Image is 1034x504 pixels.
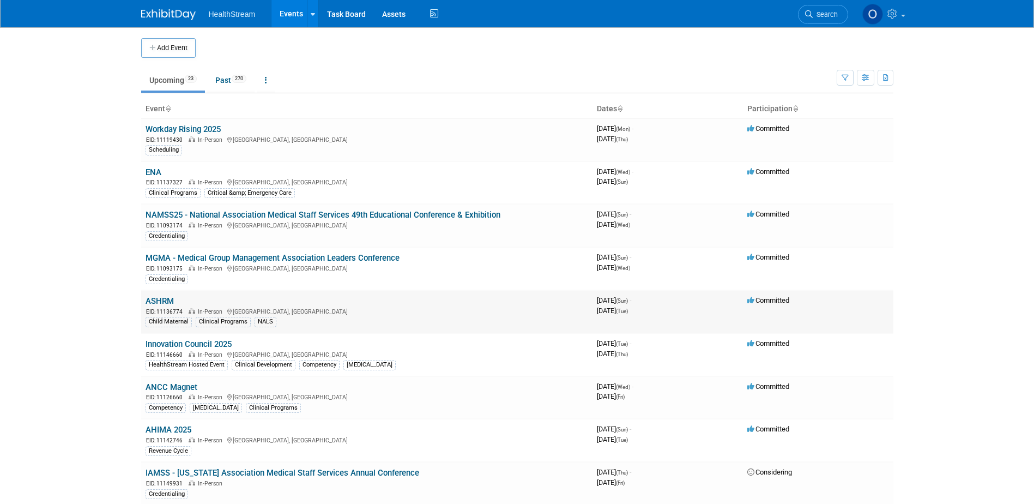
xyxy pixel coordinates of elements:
span: [DATE] [597,435,628,443]
a: MGMA - Medical Group Management Association Leaders Conference [146,253,400,263]
span: EID: 11119430 [146,137,187,143]
img: In-Person Event [189,480,195,485]
div: Credentialing [146,489,188,499]
span: In-Person [198,136,226,143]
span: [DATE] [597,124,633,133]
span: [DATE] [597,253,631,261]
th: Participation [743,100,893,118]
span: Committed [747,339,789,347]
div: [GEOGRAPHIC_DATA], [GEOGRAPHIC_DATA] [146,435,588,445]
img: In-Person Event [189,394,195,399]
div: [GEOGRAPHIC_DATA], [GEOGRAPHIC_DATA] [146,307,588,316]
span: (Wed) [616,169,630,175]
div: [MEDICAL_DATA] [343,360,396,370]
span: [DATE] [597,210,631,218]
span: [DATE] [597,177,628,185]
span: (Tue) [616,308,628,314]
div: [MEDICAL_DATA] [190,403,242,413]
div: [GEOGRAPHIC_DATA], [GEOGRAPHIC_DATA] [146,177,588,187]
span: In-Person [198,437,226,444]
a: Innovation Council 2025 [146,339,232,349]
div: Clinical Development [232,360,295,370]
span: HealthStream [209,10,256,19]
div: Credentialing [146,231,188,241]
button: Add Event [141,38,196,58]
div: Scheduling [146,145,182,155]
span: - [630,425,631,433]
img: In-Person Event [189,136,195,142]
span: [DATE] [597,307,628,315]
span: [DATE] [597,135,628,143]
span: In-Person [198,308,226,315]
div: Competency [146,403,186,413]
span: [DATE] [597,167,633,176]
a: Sort by Event Name [165,104,171,113]
span: Committed [747,382,789,391]
span: (Thu) [616,470,628,476]
div: [GEOGRAPHIC_DATA], [GEOGRAPHIC_DATA] [146,263,588,273]
span: - [630,339,631,347]
span: Committed [747,167,789,176]
span: Committed [747,425,789,433]
span: EID: 11137327 [146,179,187,185]
a: Sort by Start Date [617,104,622,113]
div: Clinical Programs [246,403,301,413]
span: EID: 11136774 [146,309,187,315]
span: [DATE] [597,220,630,229]
span: Committed [747,210,789,218]
div: Credentialing [146,274,188,284]
a: Search [798,5,848,24]
span: EID: 11149931 [146,481,187,487]
span: (Sun) [616,212,628,218]
div: [GEOGRAPHIC_DATA], [GEOGRAPHIC_DATA] [146,135,588,144]
span: (Sun) [616,298,628,304]
a: ASHRM [146,296,174,306]
span: - [630,210,631,218]
span: [DATE] [597,339,631,347]
div: Clinical Programs [196,317,251,327]
span: (Fri) [616,480,625,486]
span: (Wed) [616,265,630,271]
span: (Thu) [616,351,628,357]
span: In-Person [198,222,226,229]
span: (Wed) [616,222,630,228]
span: EID: 11142746 [146,437,187,443]
div: Critical &amp; Emergency Care [204,188,295,198]
span: - [632,124,633,133]
span: In-Person [198,351,226,358]
span: (Sun) [616,179,628,185]
th: Dates [592,100,743,118]
a: Past270 [207,70,255,91]
a: Sort by Participation Type [793,104,798,113]
span: (Sun) [616,427,628,433]
div: Competency [299,360,340,370]
span: 270 [232,75,246,83]
span: - [630,468,631,476]
a: IAMSS - [US_STATE] Association Medical Staff Services Annual Conference [146,468,419,478]
span: Committed [747,124,789,133]
span: [DATE] [597,296,631,304]
div: [GEOGRAPHIC_DATA], [GEOGRAPHIC_DATA] [146,220,588,230]
span: (Tue) [616,341,628,347]
a: Workday Rising 2025 [146,124,221,134]
img: Olivia Christopher [862,4,883,25]
img: In-Person Event [189,265,195,271]
img: In-Person Event [189,222,195,227]
span: In-Person [198,179,226,186]
span: Committed [747,296,789,304]
div: Child Maternal [146,317,192,327]
span: (Thu) [616,136,628,142]
div: Revenue Cycle [146,446,191,456]
span: [DATE] [597,382,633,391]
span: In-Person [198,394,226,401]
img: In-Person Event [189,437,195,442]
div: [GEOGRAPHIC_DATA], [GEOGRAPHIC_DATA] [146,350,588,359]
div: Clinical Programs [146,188,201,198]
img: In-Person Event [189,308,195,314]
span: [DATE] [597,350,628,358]
span: EID: 11146660 [146,352,187,358]
div: NALS [255,317,276,327]
img: ExhibitDay [141,9,196,20]
span: [DATE] [597,468,631,476]
span: [DATE] [597,392,625,400]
